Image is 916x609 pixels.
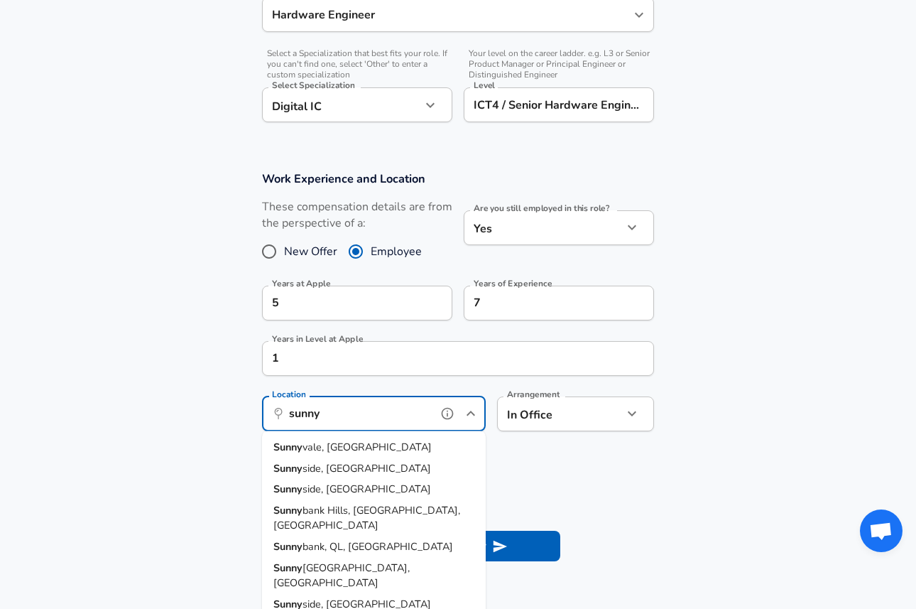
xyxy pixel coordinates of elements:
span: side, [GEOGRAPHIC_DATA] [302,482,431,496]
label: Years of Experience [474,279,552,288]
input: 1 [262,341,623,376]
strong: Sunny [273,440,302,454]
span: New Offer [284,243,337,260]
span: [GEOGRAPHIC_DATA], [GEOGRAPHIC_DATA] [273,560,410,590]
div: In Office [497,397,601,431]
strong: Sunny [273,560,302,574]
span: bank Hills, [GEOGRAPHIC_DATA], [GEOGRAPHIC_DATA] [273,502,460,532]
strong: Sunny [273,460,302,475]
input: L3 [470,94,648,116]
label: Level [474,81,495,90]
label: These compensation details are from the perspective of a: [262,199,452,232]
span: vale, [GEOGRAPHIC_DATA] [302,440,432,454]
div: Open chat [860,510,903,552]
label: Years in Level at Apple [272,335,363,343]
button: help [437,403,458,424]
strong: Sunny [273,502,302,517]
input: 7 [464,286,623,320]
button: Open [629,5,649,25]
span: Employee [371,243,422,260]
input: 0 [262,286,421,320]
strong: Sunny [273,539,302,554]
span: bank, QL, [GEOGRAPHIC_DATA] [302,539,453,554]
strong: Sunny [273,482,302,496]
input: Software Engineer [268,4,626,26]
label: Arrangement [507,390,560,399]
span: side, [GEOGRAPHIC_DATA] [302,460,431,475]
label: Years at Apple [272,279,331,288]
span: Select a Specialization that best fits your role. If you can't find one, select 'Other' to enter ... [262,48,452,80]
label: Location [272,390,305,399]
label: Are you still employed in this role? [474,204,609,212]
h3: Work Experience and Location [262,171,654,187]
div: Yes [464,210,623,245]
div: Digital IC [262,87,421,122]
label: Select Specialization [272,81,354,90]
button: Close [461,404,481,424]
span: Your level on the career ladder. e.g. L3 or Senior Product Manager or Principal Engineer or Disti... [464,48,654,80]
